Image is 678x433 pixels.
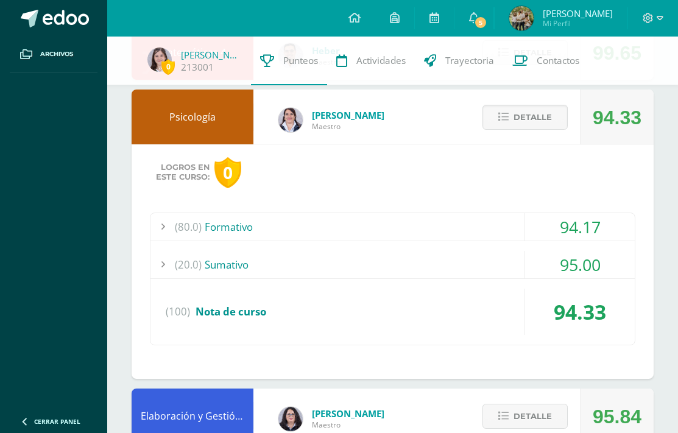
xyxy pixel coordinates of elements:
[181,61,214,74] a: 213001
[356,54,406,67] span: Actividades
[525,251,635,278] div: 95.00
[166,289,190,335] span: (100)
[161,59,175,74] span: 0
[278,407,303,431] img: f270ddb0ea09d79bf84e45c6680ec463.png
[327,37,415,85] a: Actividades
[543,7,613,19] span: [PERSON_NAME]
[251,37,327,85] a: Punteos
[445,54,494,67] span: Trayectoria
[537,54,579,67] span: Contactos
[312,109,384,121] span: [PERSON_NAME]
[150,251,635,278] div: Sumativo
[40,49,73,59] span: Archivos
[474,16,487,29] span: 5
[415,37,503,85] a: Trayectoria
[509,6,534,30] img: 7c77d7145678e0f32de3ef581a6b6d6b.png
[175,251,202,278] span: (20.0)
[132,90,253,144] div: Psicología
[525,213,635,241] div: 94.17
[482,105,568,130] button: Detalle
[283,54,318,67] span: Punteos
[156,163,210,182] span: Logros en este curso:
[34,417,80,426] span: Cerrar panel
[312,420,384,430] span: Maestro
[312,407,384,420] span: [PERSON_NAME]
[312,121,384,132] span: Maestro
[196,305,266,319] span: Nota de curso
[514,405,552,428] span: Detalle
[278,108,303,132] img: 4f58a82ddeaaa01b48eeba18ee71a186.png
[181,49,242,61] a: [PERSON_NAME]
[525,289,635,335] div: 94.33
[147,48,172,72] img: a9f8c04e9fece371e1d4e5486ae1cb72.png
[175,213,202,241] span: (80.0)
[150,213,635,241] div: Formativo
[10,37,97,72] a: Archivos
[214,157,241,188] div: 0
[503,37,588,85] a: Contactos
[482,404,568,429] button: Detalle
[543,18,613,29] span: Mi Perfil
[514,106,552,128] span: Detalle
[593,90,641,145] div: 94.33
